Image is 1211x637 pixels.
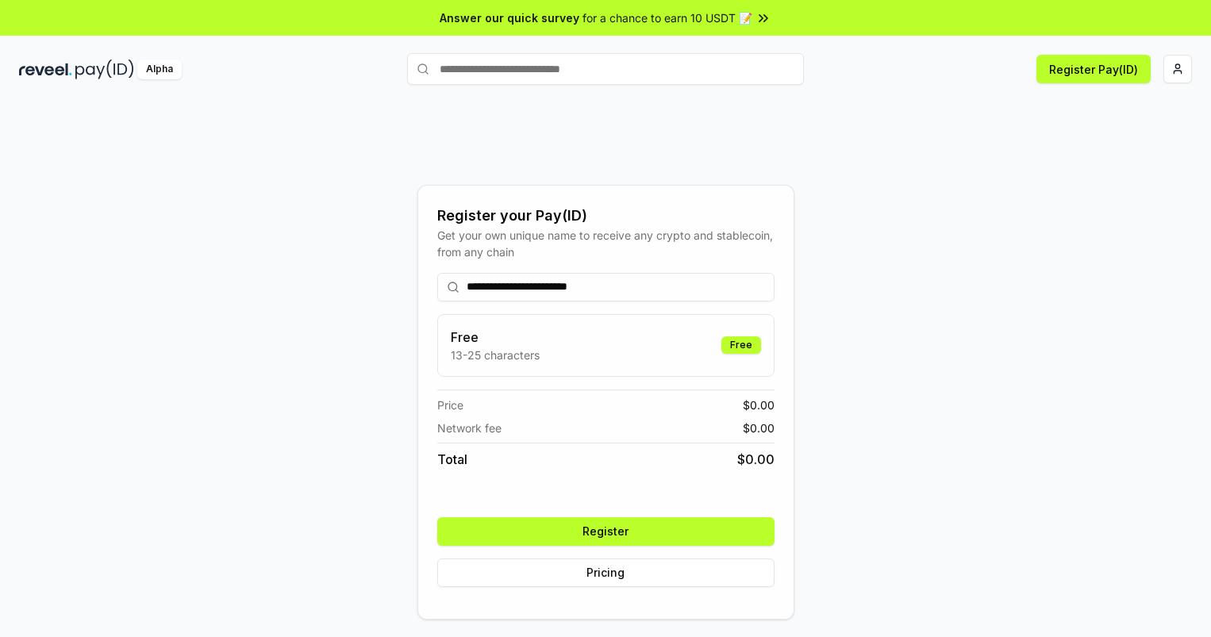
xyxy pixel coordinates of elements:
[437,450,467,469] span: Total
[440,10,579,26] span: Answer our quick survey
[1036,55,1151,83] button: Register Pay(ID)
[451,347,540,363] p: 13-25 characters
[437,397,463,413] span: Price
[737,450,775,469] span: $ 0.00
[437,517,775,546] button: Register
[437,420,502,436] span: Network fee
[451,328,540,347] h3: Free
[19,59,72,79] img: reveel_dark
[743,397,775,413] span: $ 0.00
[437,205,775,227] div: Register your Pay(ID)
[437,558,775,587] button: Pricing
[721,336,761,354] div: Free
[137,59,182,79] div: Alpha
[743,420,775,436] span: $ 0.00
[75,59,134,79] img: pay_id
[582,10,752,26] span: for a chance to earn 10 USDT 📝
[437,227,775,260] div: Get your own unique name to receive any crypto and stablecoin, from any chain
